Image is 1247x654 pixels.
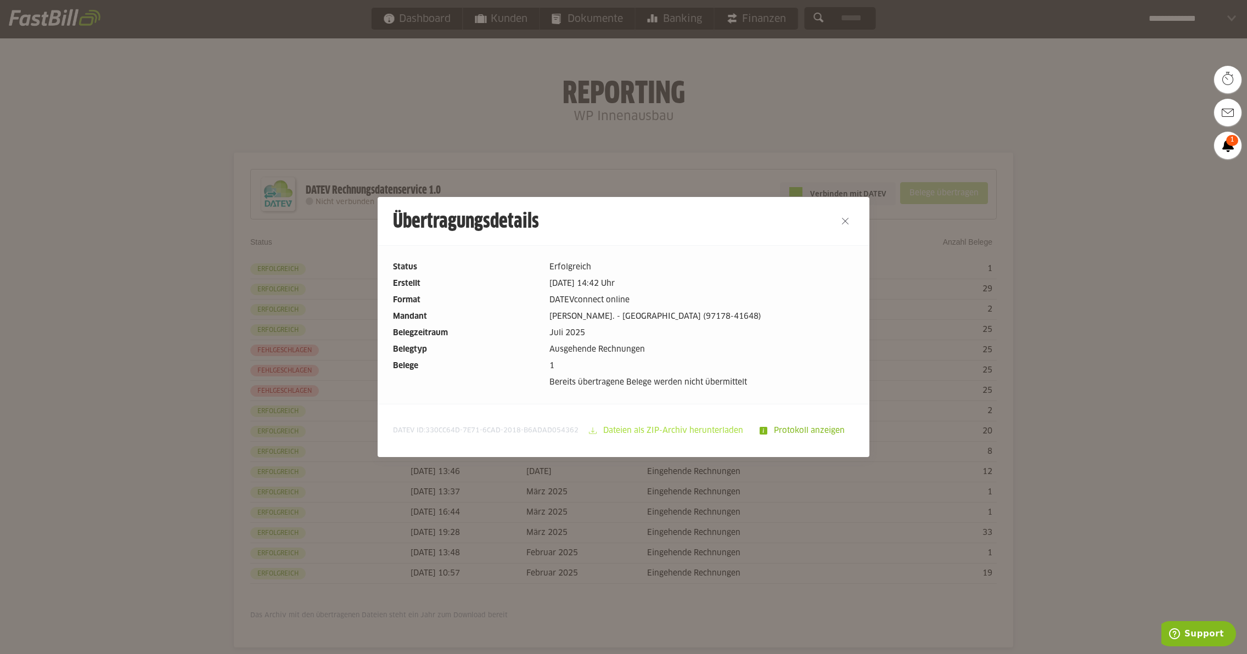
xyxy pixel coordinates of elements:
dt: Belege [393,360,541,372]
dt: Format [393,294,541,306]
iframe: Öffnet ein Widget, in dem Sie weitere Informationen finden [1161,621,1236,649]
dd: 1 [549,360,854,372]
span: 1 [1226,135,1238,146]
span: DATEV ID: [393,426,578,435]
dt: Erstellt [393,278,541,290]
dt: Belegzeitraum [393,327,541,339]
dd: Ausgehende Rechnungen [549,343,854,356]
dd: [PERSON_NAME]. - [GEOGRAPHIC_DATA] (97178-41648) [549,311,854,323]
dd: DATEVconnect online [549,294,854,306]
sl-button: Dateien als ZIP-Archiv herunterladen [582,420,752,442]
dd: Erfolgreich [549,261,854,273]
dd: [DATE] 14:42 Uhr [549,278,854,290]
span: 330CC64D-7E71-6CAD-2018-B6ADAD054362 [425,427,578,434]
dt: Status [393,261,541,273]
dt: Belegtyp [393,343,541,356]
a: 1 [1214,132,1242,159]
dd: Bereits übertragene Belege werden nicht übermittelt [549,376,854,388]
dt: Mandant [393,311,541,323]
dd: Juli 2025 [549,327,854,339]
sl-button: Protokoll anzeigen [752,420,854,442]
